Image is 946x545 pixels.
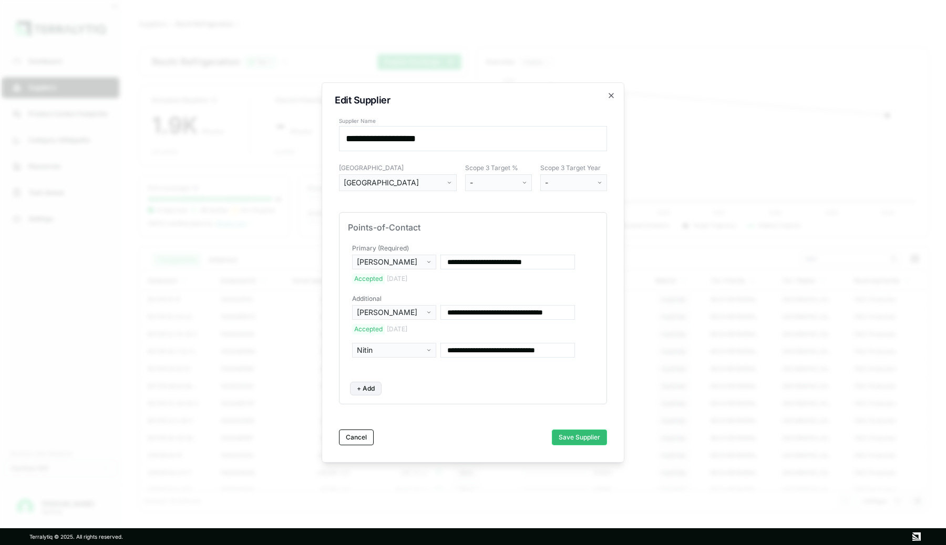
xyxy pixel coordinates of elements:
button: + Add [350,382,382,395]
div: [GEOGRAPHIC_DATA] [344,177,445,188]
div: Rechi Refrigeration [152,56,289,68]
button: [PERSON_NAME] [352,305,436,320]
label: Scope 3 Target Year [540,164,608,172]
label: [GEOGRAPHIC_DATA] [339,164,457,172]
button: Cancel [339,429,374,445]
div: Primary (Required) [350,244,596,253]
span: - [470,177,473,188]
div: Additional [350,295,596,303]
div: Accepted [352,274,385,284]
div: [DATE] [387,275,407,283]
button: - [540,174,608,191]
div: [PERSON_NAME] [357,257,424,267]
button: - [465,174,532,191]
div: [PERSON_NAME] [357,307,424,318]
div: Accepted [352,324,385,334]
button: [PERSON_NAME] [352,255,436,269]
button: Nitin [352,343,436,358]
label: Scope 3 Target % [465,164,532,172]
button: [GEOGRAPHIC_DATA] [339,174,457,191]
span: - [545,177,548,188]
label: Supplier Name [339,118,607,124]
button: Save Supplier [552,429,607,445]
h2: Edit Supplier [335,96,611,105]
div: Nitin [357,345,424,355]
div: [DATE] [387,325,407,333]
div: Points-of-Contact [348,221,598,234]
